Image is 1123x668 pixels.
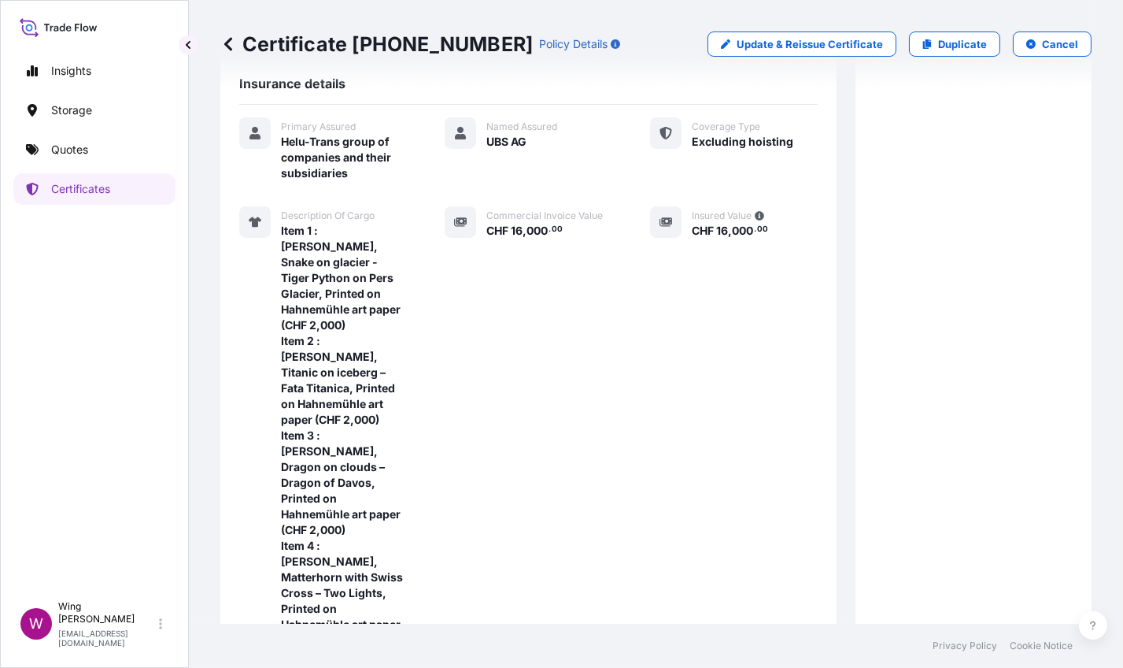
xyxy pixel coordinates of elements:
[757,227,768,232] span: 00
[737,36,883,52] p: Update & Reissue Certificate
[1042,36,1078,52] p: Cancel
[732,225,753,236] span: 000
[281,210,375,222] span: Description Of Cargo
[29,616,43,632] span: W
[552,227,563,232] span: 00
[549,227,551,232] span: .
[909,32,1000,57] a: Duplicate
[1013,32,1092,57] button: Cancel
[728,225,732,236] span: ,
[539,36,608,52] p: Policy Details
[754,227,756,232] span: .
[58,629,156,648] p: [EMAIL_ADDRESS][DOMAIN_NAME]
[13,55,175,87] a: Insights
[281,121,356,133] span: Primary Assured
[281,134,407,181] span: Helu-Trans group of companies and their subsidiaries
[933,640,997,652] a: Privacy Policy
[51,181,110,197] p: Certificates
[486,225,508,236] span: CHF
[51,63,91,79] p: Insights
[716,225,728,236] span: 16
[1010,640,1073,652] a: Cookie Notice
[51,142,88,158] p: Quotes
[938,36,987,52] p: Duplicate
[13,173,175,205] a: Certificates
[692,210,752,222] span: Insured Value
[692,121,760,133] span: Coverage Type
[51,102,92,118] p: Storage
[707,32,896,57] a: Update & Reissue Certificate
[526,225,548,236] span: 000
[511,225,523,236] span: 16
[220,32,533,57] p: Certificate [PHONE_NUMBER]
[692,134,793,150] span: Excluding hoisting
[486,134,526,150] span: UBS AG
[13,134,175,165] a: Quotes
[692,225,714,236] span: CHF
[58,600,156,625] p: Wing [PERSON_NAME]
[486,210,603,222] span: Commercial Invoice Value
[486,121,557,133] span: Named Assured
[13,95,175,126] a: Storage
[523,225,526,236] span: ,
